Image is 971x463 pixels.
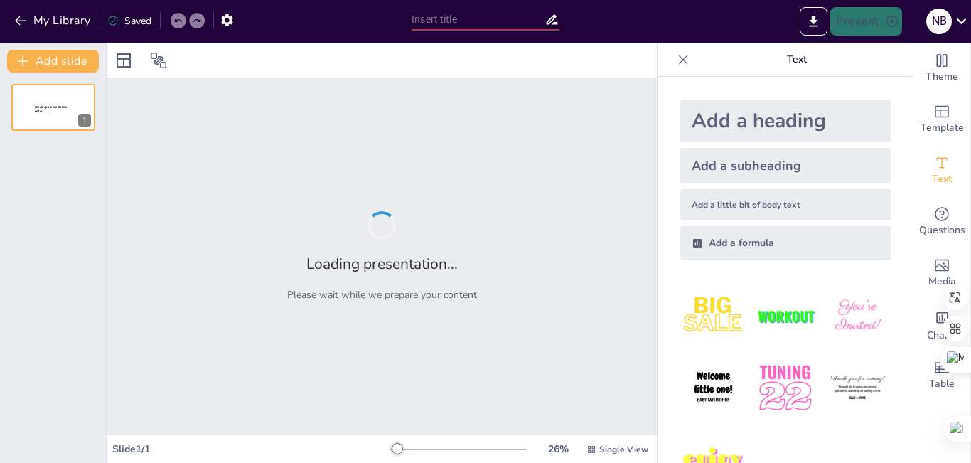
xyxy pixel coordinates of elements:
span: Template [921,120,964,136]
div: 1 [78,114,91,127]
div: Add a little bit of body text [680,189,891,220]
div: N B [926,9,952,34]
button: My Library [11,9,97,32]
input: Insert title [412,9,544,30]
div: Add ready made slides [913,94,970,145]
div: Add a subheading [680,148,891,183]
div: Add a table [913,350,970,401]
p: Please wait while we prepare your content [287,288,477,302]
span: Theme [926,69,958,85]
button: Present [830,7,901,36]
div: Add a heading [680,100,891,142]
img: 6.jpeg [825,355,891,421]
p: Text [694,43,899,77]
div: Add text boxes [913,145,970,196]
div: Add a formula [680,226,891,260]
div: Slide 1 / 1 [112,442,390,456]
img: 2.jpeg [752,283,818,349]
span: Text [932,171,952,187]
span: Questions [919,223,965,238]
h2: Loading presentation... [306,254,458,274]
div: Saved [107,14,151,28]
span: Position [150,52,167,69]
span: Media [928,274,956,289]
img: 3.jpeg [825,283,891,349]
img: 5.jpeg [752,355,818,421]
span: Table [929,376,955,392]
img: 1.jpeg [680,283,746,349]
div: Get real-time input from your audience [913,196,970,248]
div: Layout [112,49,135,72]
span: Sendsteps presentation editor [35,105,67,113]
div: 26 % [541,442,575,456]
button: N B [926,7,952,36]
img: 4.jpeg [680,355,746,421]
button: Add slide [7,50,99,73]
span: Single View [599,444,648,455]
div: Add images, graphics, shapes or video [913,248,970,299]
div: 1 [11,84,95,131]
span: Charts [927,328,957,344]
button: Export to PowerPoint [800,7,827,36]
div: Add charts and graphs [913,299,970,350]
div: Change the overall theme [913,43,970,94]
